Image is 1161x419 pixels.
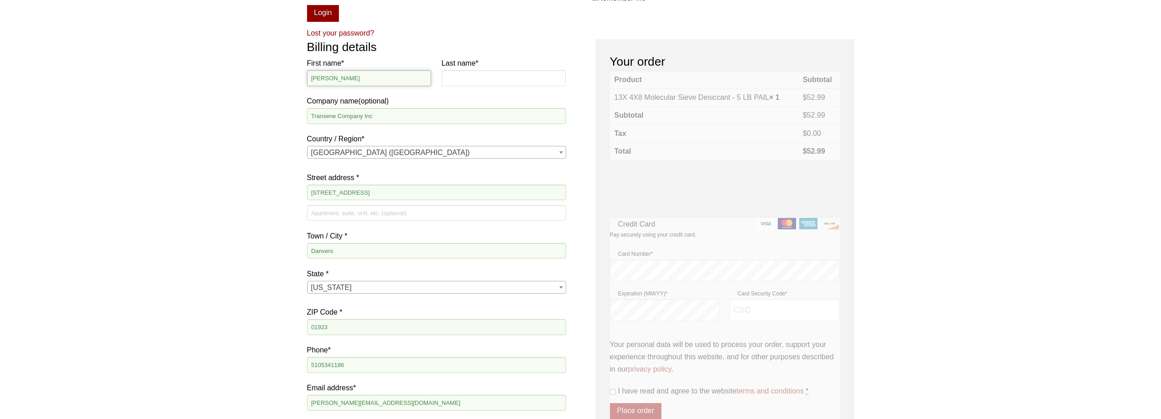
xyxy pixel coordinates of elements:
label: State [307,268,566,280]
label: Email address [307,382,566,394]
button: Login [307,5,339,22]
label: Street address [307,171,566,184]
label: Phone [307,344,566,356]
span: Country / Region [307,146,566,159]
label: First name [307,57,432,69]
label: ZIP Code [307,306,566,318]
span: United States (US) [307,146,566,159]
iframe: reCAPTCHA [610,170,749,206]
a: Lost your password? [307,29,375,37]
label: Company name [307,57,566,107]
label: Country / Region [307,133,566,145]
label: Town / City [307,230,566,242]
input: House number and street name [307,185,566,200]
label: Last name [442,57,566,69]
h3: Your order [610,54,840,69]
span: Massachusetts [307,281,566,294]
span: (optional) [358,97,389,105]
input: Apartment, suite, unit, etc. (optional) [307,205,566,221]
span: State [307,281,566,294]
h3: Billing details [307,39,566,55]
